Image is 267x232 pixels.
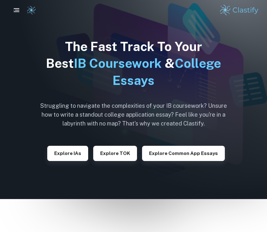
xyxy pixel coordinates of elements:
span: IB Coursework [74,56,162,71]
h6: Struggling to navigate the complexities of your IB coursework? Unsure how to write a standout col... [35,101,232,128]
h1: The Fast Track To Your Best & [35,38,232,89]
button: Explore Common App essays [142,146,225,161]
a: Explore IAs [47,150,88,156]
a: Explore Common App essays [142,150,225,156]
a: Clastify logo [23,5,36,15]
img: Clastify logo [27,5,36,15]
img: Clastify logo [219,4,259,16]
a: Explore TOK [93,150,137,156]
button: Explore TOK [93,146,137,161]
span: College Essays [113,56,221,87]
button: Explore IAs [47,146,88,161]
